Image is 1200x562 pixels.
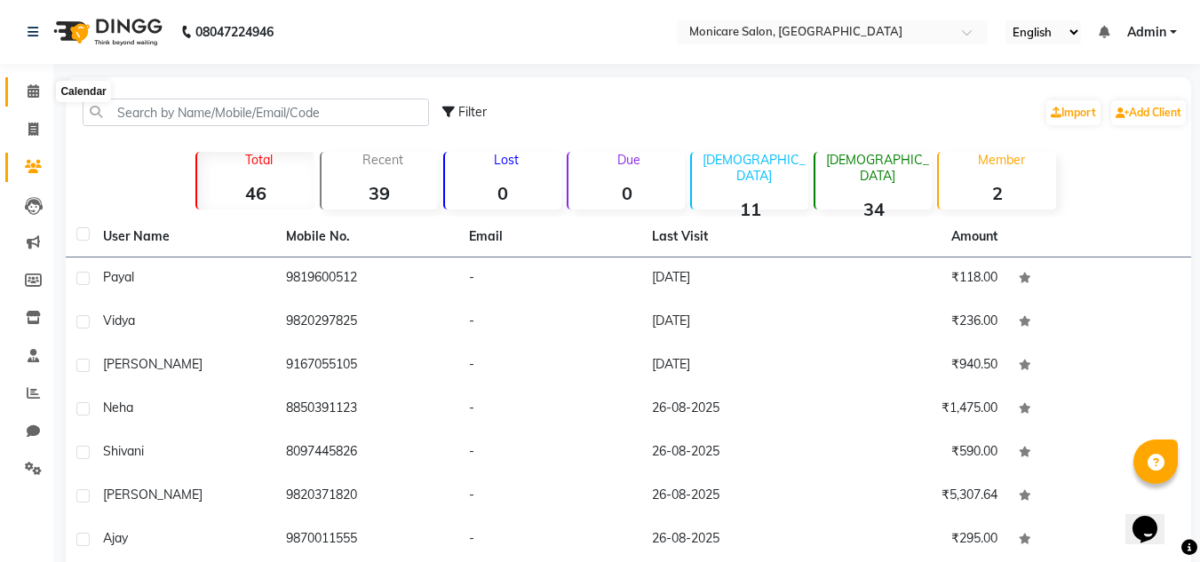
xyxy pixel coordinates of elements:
[825,475,1008,518] td: ₹5,307.64
[197,182,314,204] strong: 46
[275,301,458,344] td: 9820297825
[825,257,1008,301] td: ₹118.00
[103,487,203,503] span: [PERSON_NAME]
[568,182,685,204] strong: 0
[641,431,824,475] td: 26-08-2025
[329,152,438,168] p: Recent
[458,104,487,120] span: Filter
[823,152,932,184] p: [DEMOGRAPHIC_DATA]
[458,475,641,518] td: -
[1046,100,1101,125] a: Import
[92,217,275,257] th: User Name
[641,475,824,518] td: 26-08-2025
[699,152,808,184] p: [DEMOGRAPHIC_DATA]
[825,431,1008,475] td: ₹590.00
[103,443,144,459] span: Shivani
[458,344,641,388] td: -
[939,182,1055,204] strong: 2
[275,217,458,257] th: Mobile No.
[1127,23,1166,42] span: Admin
[941,217,1008,257] th: Amount
[452,152,561,168] p: Lost
[572,152,685,168] p: Due
[458,518,641,562] td: -
[103,313,135,328] span: Vidya
[641,217,824,257] th: Last Visit
[445,182,561,204] strong: 0
[641,388,824,431] td: 26-08-2025
[56,81,110,102] div: Calendar
[1111,100,1186,125] a: Add Client
[458,431,641,475] td: -
[275,431,458,475] td: 8097445826
[458,217,641,257] th: Email
[458,388,641,431] td: -
[103,400,133,416] span: Neha
[1125,491,1182,544] iframe: chat widget
[641,301,824,344] td: [DATE]
[195,7,274,57] b: 08047224946
[275,344,458,388] td: 9167055105
[458,257,641,301] td: -
[103,356,203,372] span: [PERSON_NAME]
[45,7,167,57] img: logo
[825,518,1008,562] td: ₹295.00
[103,530,128,546] span: Ajay
[946,152,1055,168] p: Member
[641,344,824,388] td: [DATE]
[825,388,1008,431] td: ₹1,475.00
[103,269,134,285] span: Payal
[815,198,932,220] strong: 34
[692,198,808,220] strong: 11
[458,301,641,344] td: -
[275,475,458,518] td: 9820371820
[641,518,824,562] td: 26-08-2025
[275,518,458,562] td: 9870011555
[825,344,1008,388] td: ₹940.50
[275,388,458,431] td: 8850391123
[83,99,429,126] input: Search by Name/Mobile/Email/Code
[275,257,458,301] td: 9819600512
[641,257,824,301] td: [DATE]
[825,301,1008,344] td: ₹236.00
[322,182,438,204] strong: 39
[204,152,314,168] p: Total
